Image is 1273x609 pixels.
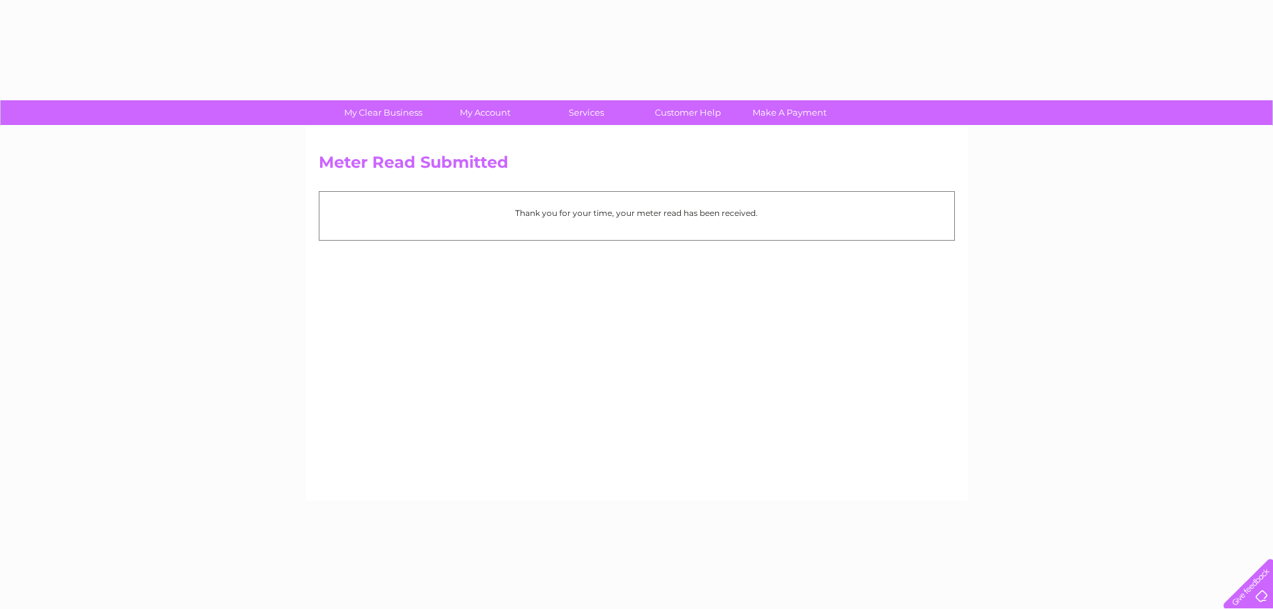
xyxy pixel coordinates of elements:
[430,100,540,125] a: My Account
[328,100,438,125] a: My Clear Business
[734,100,845,125] a: Make A Payment
[319,153,955,178] h2: Meter Read Submitted
[531,100,642,125] a: Services
[326,207,948,219] p: Thank you for your time, your meter read has been received.
[633,100,743,125] a: Customer Help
